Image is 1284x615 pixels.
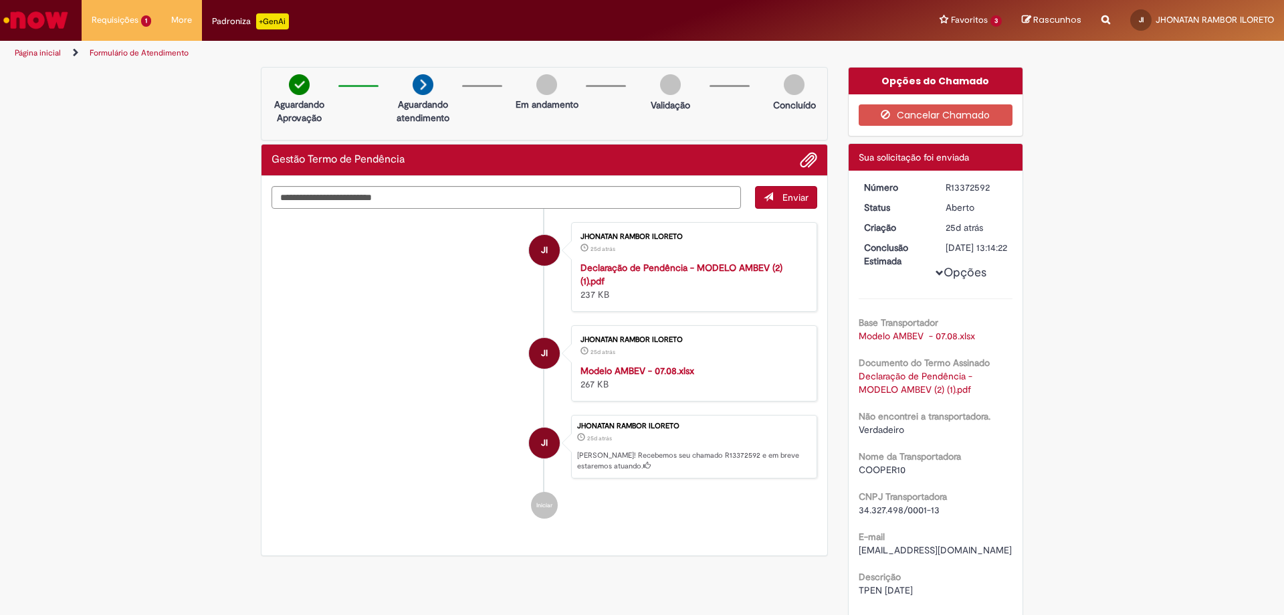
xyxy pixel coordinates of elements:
[854,241,936,268] dt: Conclusão Estimada
[946,181,1008,194] div: R13372592
[859,410,990,422] b: Não encontrei a transportadora.
[859,357,990,369] b: Documento do Termo Assinado
[755,186,817,209] button: Enviar
[267,98,332,124] p: Aguardando Aprovação
[946,221,1008,234] div: 07/08/2025 17:14:19
[859,571,901,583] b: Descrição
[256,13,289,29] p: +GenAi
[580,336,803,344] div: JHONATAN RAMBOR ILORETO
[541,337,548,369] span: JI
[651,98,690,112] p: Validação
[1156,14,1274,25] span: JHONATAN RAMBOR ILORETO
[580,262,782,287] a: Declaração de Pendência - MODELO AMBEV (2) (1).pdf
[990,15,1002,27] span: 3
[946,241,1008,254] div: [DATE] 13:14:22
[859,151,969,163] span: Sua solicitação foi enviada
[859,370,975,396] a: Download de Declaração de Pendência - MODELO AMBEV (2) (1).pdf
[529,428,560,458] div: JHONATAN RAMBOR ILORETO
[212,13,289,29] div: Padroniza
[859,104,1013,126] button: Cancelar Chamado
[536,74,557,95] img: img-circle-grey.png
[591,245,615,253] span: 25d atrás
[859,584,913,596] span: TPEN [DATE]
[591,245,615,253] time: 07/08/2025 17:14:15
[141,15,151,27] span: 1
[859,531,885,543] b: E-mail
[591,348,615,356] span: 25d atrás
[587,434,612,442] time: 07/08/2025 17:14:19
[591,348,615,356] time: 07/08/2025 15:26:23
[541,234,548,266] span: JI
[946,222,983,234] span: 25d atrás
[516,98,578,111] p: Em andamento
[580,365,694,377] a: Modelo AMBEV - 07.08.xlsx
[946,222,983,234] time: 07/08/2025 17:14:19
[946,201,1008,214] div: Aberto
[391,98,455,124] p: Aguardando atendimento
[859,330,975,342] a: Download de Modelo AMBEV - 07.08.xlsx
[541,427,548,459] span: JI
[849,68,1023,94] div: Opções do Chamado
[854,201,936,214] dt: Status
[580,233,803,241] div: JHONATAN RAMBOR ILORETO
[580,261,803,301] div: 237 KB
[859,491,947,503] b: CNPJ Transportadora
[800,151,817,169] button: Adicionar anexos
[1139,15,1144,24] span: JI
[272,415,817,479] li: JHONATAN RAMBOR ILORETO
[272,186,741,209] textarea: Digite sua mensagem aqui...
[1,7,70,33] img: ServiceNow
[580,364,803,391] div: 267 KB
[1033,13,1081,26] span: Rascunhos
[92,13,138,27] span: Requisições
[951,13,988,27] span: Favoritos
[577,450,810,471] p: [PERSON_NAME]! Recebemos seu chamado R13372592 e em breve estaremos atuando.
[272,154,405,166] h2: Gestão Termo de Pendência Histórico de tíquete
[773,98,816,112] p: Concluído
[10,41,846,66] ul: Trilhas de página
[660,74,681,95] img: img-circle-grey.png
[413,74,433,95] img: arrow-next.png
[529,235,560,266] div: JHONATAN RAMBOR ILORETO
[782,191,809,203] span: Enviar
[90,48,189,58] a: Formulário de Atendimento
[859,544,1012,556] span: [EMAIL_ADDRESS][DOMAIN_NAME]
[854,221,936,234] dt: Criação
[529,338,560,369] div: JHONATAN RAMBOR ILORETO
[587,434,612,442] span: 25d atrás
[859,504,940,516] span: 34.327.498/0001-13
[15,48,61,58] a: Página inicial
[859,424,904,436] span: Verdadeiro
[272,209,817,533] ul: Histórico de tíquete
[859,450,961,462] b: Nome da Transportadora
[577,422,810,430] div: JHONATAN RAMBOR ILORETO
[1022,14,1081,27] a: Rascunhos
[784,74,805,95] img: img-circle-grey.png
[171,13,192,27] span: More
[859,464,905,476] span: COOPER10
[854,181,936,194] dt: Número
[289,74,310,95] img: check-circle-green.png
[859,317,938,329] b: Base Transportador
